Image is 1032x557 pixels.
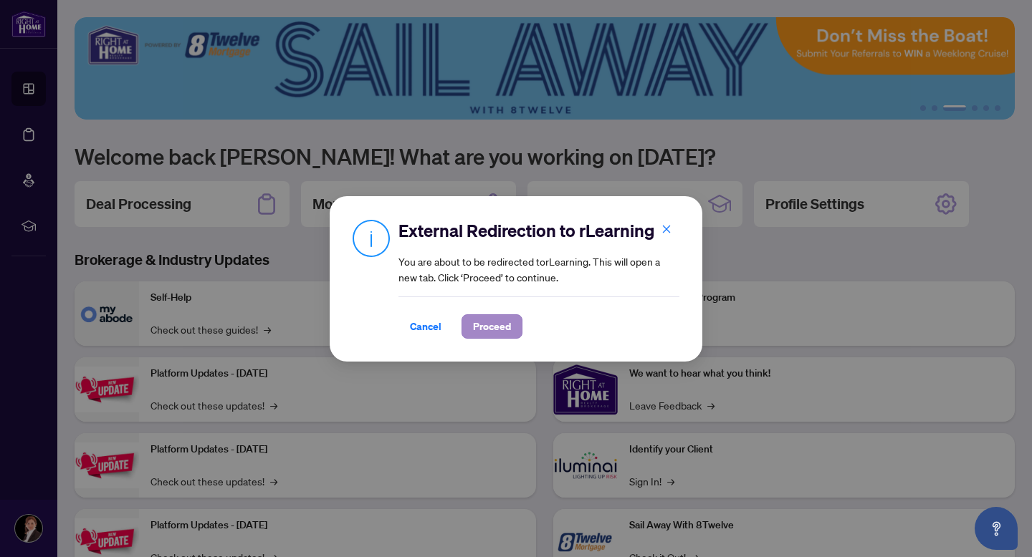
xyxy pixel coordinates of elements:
[398,219,679,339] div: You are about to be redirected to rLearning . This will open a new tab. Click ‘Proceed’ to continue.
[661,224,672,234] span: close
[473,315,511,338] span: Proceed
[975,507,1018,550] button: Open asap
[462,314,522,339] button: Proceed
[398,314,453,339] button: Cancel
[353,219,390,257] img: Info Icon
[410,315,441,338] span: Cancel
[398,219,679,242] h2: External Redirection to rLearning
